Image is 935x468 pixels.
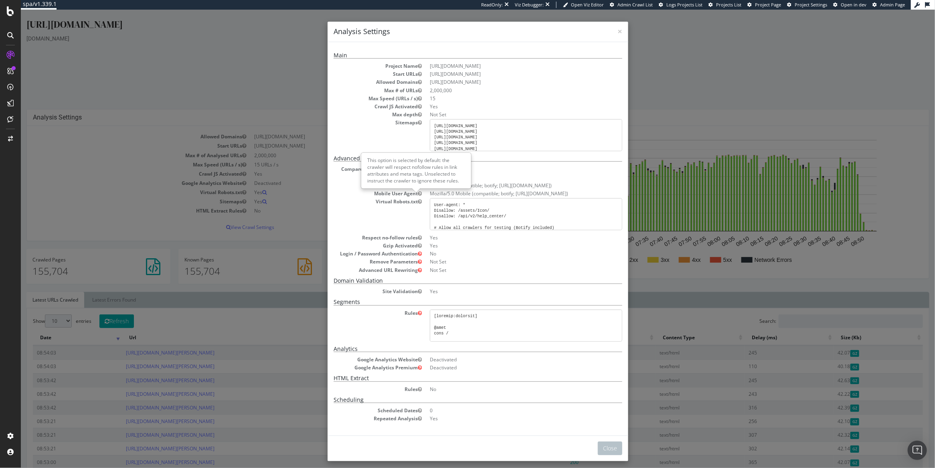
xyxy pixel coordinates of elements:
span: Project Page [755,2,781,8]
dt: Repeated Analysis [313,405,401,412]
span: × [597,16,601,27]
dd: 2,000,000 [409,77,601,84]
h5: Segments [313,289,601,296]
dd: Deactivated [409,355,601,361]
span: Open in dev [841,2,866,8]
span: Admin Page [880,2,905,8]
dt: Max depth [313,101,401,108]
a: Admin Crawl List [610,2,653,8]
pre: User-agent: * Disallow: /assets/Icon/ Disallow: /api/v2/help_center/ # Allow all crawlers for tes... [409,188,601,221]
dt: Scheduled Dates [313,397,401,404]
dt: Desktop User Agent [313,172,401,179]
dd: Yes [409,278,601,285]
dt: Google Analytics Website [313,346,401,353]
dd: No [409,241,601,247]
dt: Sitemaps [313,109,401,116]
span: Logs Projects List [666,2,702,8]
h5: HTML Extract [313,365,601,372]
dt: Rules [313,376,401,383]
h5: Domain Validation [313,268,601,274]
dt: Rules [313,300,401,307]
button: Close [577,432,601,446]
pre: [loremip:dolorsit] @amet cons / @adipis-elitsed doei /tempor-incidid/* @utlaboree/doloremagn ALI ... [409,300,601,332]
span: Open Viz Editor [571,2,604,8]
dd: Mozilla/5.0 (compatible; botify; [URL][DOMAIN_NAME]) [409,172,601,179]
dd: [URL][DOMAIN_NAME] [409,53,601,60]
dd: [URL][DOMAIN_NAME] [409,61,601,68]
dt: Start URLs [313,61,401,68]
dt: Virtual Robots.txt [313,188,401,195]
dd: No [409,376,601,383]
dt: Max # of URLs [313,77,401,84]
dt: Site Validation [313,278,401,285]
dt: Advanced URL Rewriting [313,257,401,264]
h5: Advanced settings [313,146,601,152]
dt: Gzip Activated [313,233,401,239]
h5: Analytics [313,336,601,342]
dt: Remove Parameters [313,249,401,255]
dd: Yes [409,233,601,239]
dd: Not Set [409,249,601,255]
dt: Project Name [313,53,401,60]
dd: Not Set [409,101,601,108]
dd: Yes [409,225,601,231]
dt: Compare with previous analysis [313,156,401,163]
div: This option is selected by default: the crawler will respect nofollow rules in link attributes an... [341,144,450,178]
div: Viz Debugger: [515,2,544,8]
dt: Allowed Domains [313,69,401,76]
h5: Scheduling [313,387,601,393]
dt: Crawl JS Activated [313,93,401,100]
dd: Yes [409,405,601,412]
pre: [URL][DOMAIN_NAME] [URL][DOMAIN_NAME] [URL][DOMAIN_NAME] [URL][DOMAIN_NAME] [URL][DOMAIN_NAME] [U... [409,109,601,142]
a: Projects List [708,2,741,8]
dt: Crawler uses a fixed IP [313,164,401,171]
dt: Mobile User Agent [313,180,401,187]
dt: Login / Password Authentication [313,241,401,247]
a: Logs Projects List [659,2,702,8]
dt: Google Analytics Premium [313,355,401,361]
li: [URL][DOMAIN_NAME] [409,69,601,76]
dd: No [409,164,601,171]
div: ReadOnly: [481,2,503,8]
dd: Mozilla/5.0 Mobile (compatible; botify; [URL][DOMAIN_NAME]) [409,180,601,187]
span: Project Settings [795,2,827,8]
a: Open in dev [833,2,866,8]
h4: Analysis Settings [313,17,601,27]
h5: Main [313,43,601,49]
dt: Max Speed (URLs / s) [313,85,401,92]
a: Open Viz Editor [563,2,604,8]
dd: Yes [409,93,601,100]
dt: Respect no-follow rules [313,225,401,231]
div: Open Intercom Messenger [908,441,927,460]
span: Projects List [716,2,741,8]
dd: Not Set [409,257,601,264]
dd: 0 [409,397,601,404]
a: Admin Page [872,2,905,8]
dd: Deactivated [409,346,601,353]
a: Project Page [747,2,781,8]
a: Project Settings [787,2,827,8]
dd: Yes [409,156,601,163]
span: Admin Crawl List [617,2,653,8]
dd: 15 [409,85,601,92]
